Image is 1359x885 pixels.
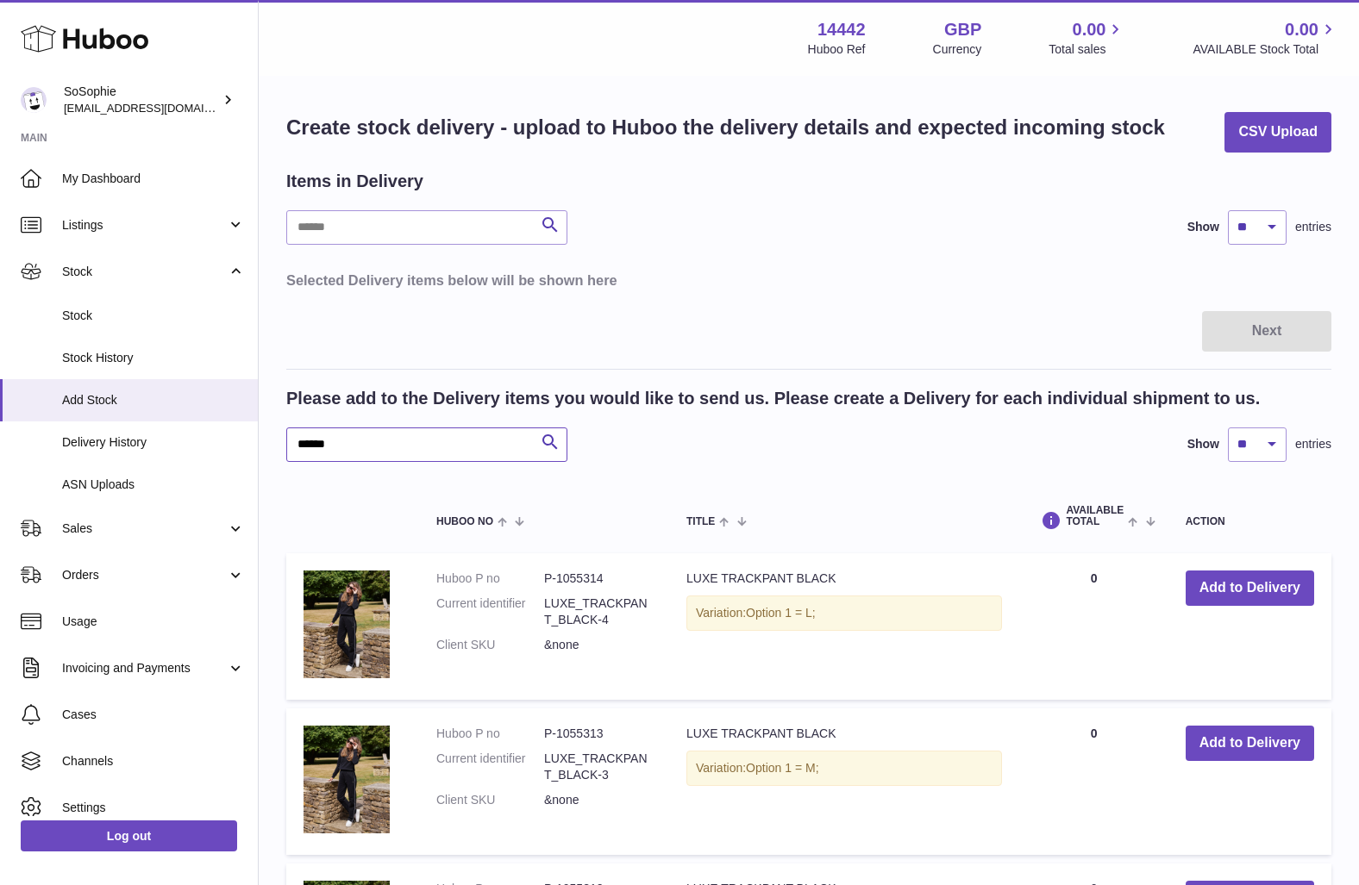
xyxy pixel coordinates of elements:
span: AVAILABLE Total [1066,505,1124,527]
dt: Current identifier [436,595,544,628]
div: Action [1186,516,1314,527]
label: Show [1187,436,1219,452]
dd: &none [544,792,652,808]
h2: Items in Delivery [286,170,423,193]
img: LUXE TRACKPANT BLACK [304,570,390,678]
span: entries [1295,219,1331,235]
td: 0 [1019,708,1168,855]
dt: Client SKU [436,637,544,653]
dt: Client SKU [436,792,544,808]
button: Add to Delivery [1186,570,1314,606]
span: My Dashboard [62,171,245,187]
dd: LUXE_TRACKPANT_BLACK-4 [544,595,652,628]
a: 0.00 AVAILABLE Stock Total [1193,18,1338,58]
span: Option 1 = L; [746,606,816,620]
div: Variation: [686,751,1002,786]
span: Delivery History [62,434,245,451]
span: Stock [62,264,227,280]
span: Option 1 = M; [746,761,818,775]
h2: Please add to the Delivery items you would like to send us. Please create a Delivery for each ind... [286,387,1260,410]
span: Sales [62,520,227,537]
span: Title [686,516,715,527]
span: [EMAIL_ADDRESS][DOMAIN_NAME] [64,101,254,115]
span: Settings [62,800,245,816]
strong: 14442 [817,18,866,41]
span: Stock [62,308,245,324]
span: entries [1295,436,1331,452]
td: LUXE TRACKPANT BLACK [669,708,1019,855]
span: Orders [62,567,227,583]
h3: Selected Delivery items below will be shown here [286,271,1331,290]
a: Log out [21,820,237,851]
span: 0.00 [1285,18,1318,41]
div: Variation: [686,595,1002,631]
div: Currency [933,41,982,58]
img: LUXE TRACKPANT BLACK [304,726,390,833]
span: Channels [62,753,245,770]
label: Show [1187,219,1219,235]
td: 0 [1019,553,1168,700]
dd: P-1055313 [544,726,652,742]
span: Add Stock [62,392,245,408]
dd: P-1055314 [544,570,652,587]
dd: &none [544,637,652,653]
dt: Huboo P no [436,726,544,742]
span: Huboo no [436,516,493,527]
div: Huboo Ref [808,41,866,58]
span: Listings [62,217,227,234]
span: 0.00 [1073,18,1106,41]
img: info@thebigclick.co.uk [21,87,47,113]
span: ASN Uploads [62,477,245,493]
span: AVAILABLE Stock Total [1193,41,1338,58]
dt: Huboo P no [436,570,544,587]
h1: Create stock delivery - upload to Huboo the delivery details and expected incoming stock [286,114,1165,141]
div: SoSophie [64,84,219,116]
span: Total sales [1049,41,1125,58]
strong: GBP [944,18,981,41]
span: Cases [62,707,245,723]
dt: Current identifier [436,751,544,783]
button: Add to Delivery [1186,726,1314,761]
span: Invoicing and Payments [62,660,227,676]
a: 0.00 Total sales [1049,18,1125,58]
span: Stock History [62,350,245,366]
td: LUXE TRACKPANT BLACK [669,553,1019,700]
button: CSV Upload [1224,112,1331,153]
span: Usage [62,614,245,630]
dd: LUXE_TRACKPANT_BLACK-3 [544,751,652,783]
